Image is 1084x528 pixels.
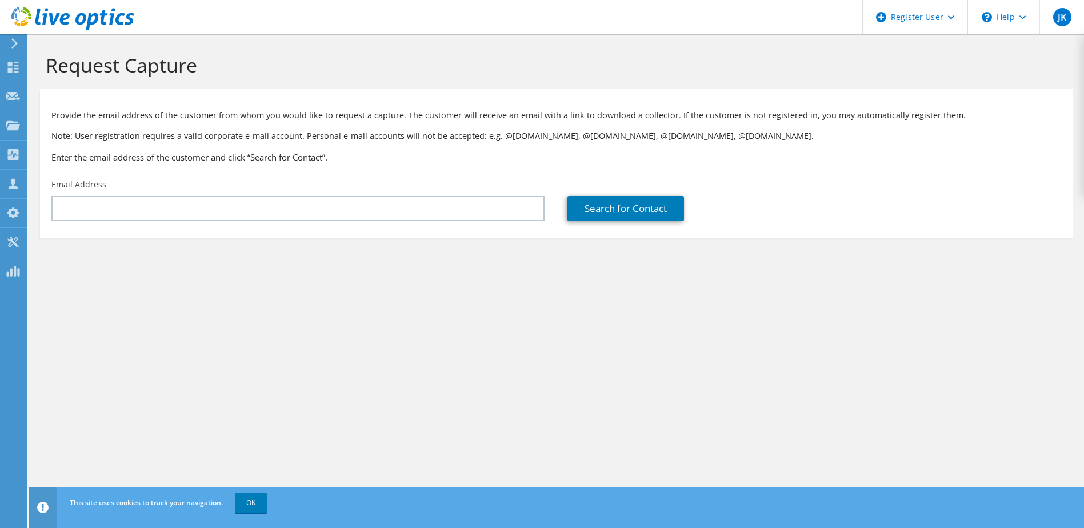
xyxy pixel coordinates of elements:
[51,109,1061,122] p: Provide the email address of the customer from whom you would like to request a capture. The cust...
[567,196,684,221] a: Search for Contact
[51,130,1061,142] p: Note: User registration requires a valid corporate e-mail account. Personal e-mail accounts will ...
[235,493,267,513] a: OK
[51,151,1061,163] h3: Enter the email address of the customer and click “Search for Contact”.
[982,12,992,22] svg: \n
[70,498,223,507] span: This site uses cookies to track your navigation.
[1053,8,1071,26] span: JK
[46,53,1061,77] h1: Request Capture
[51,179,106,190] label: Email Address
